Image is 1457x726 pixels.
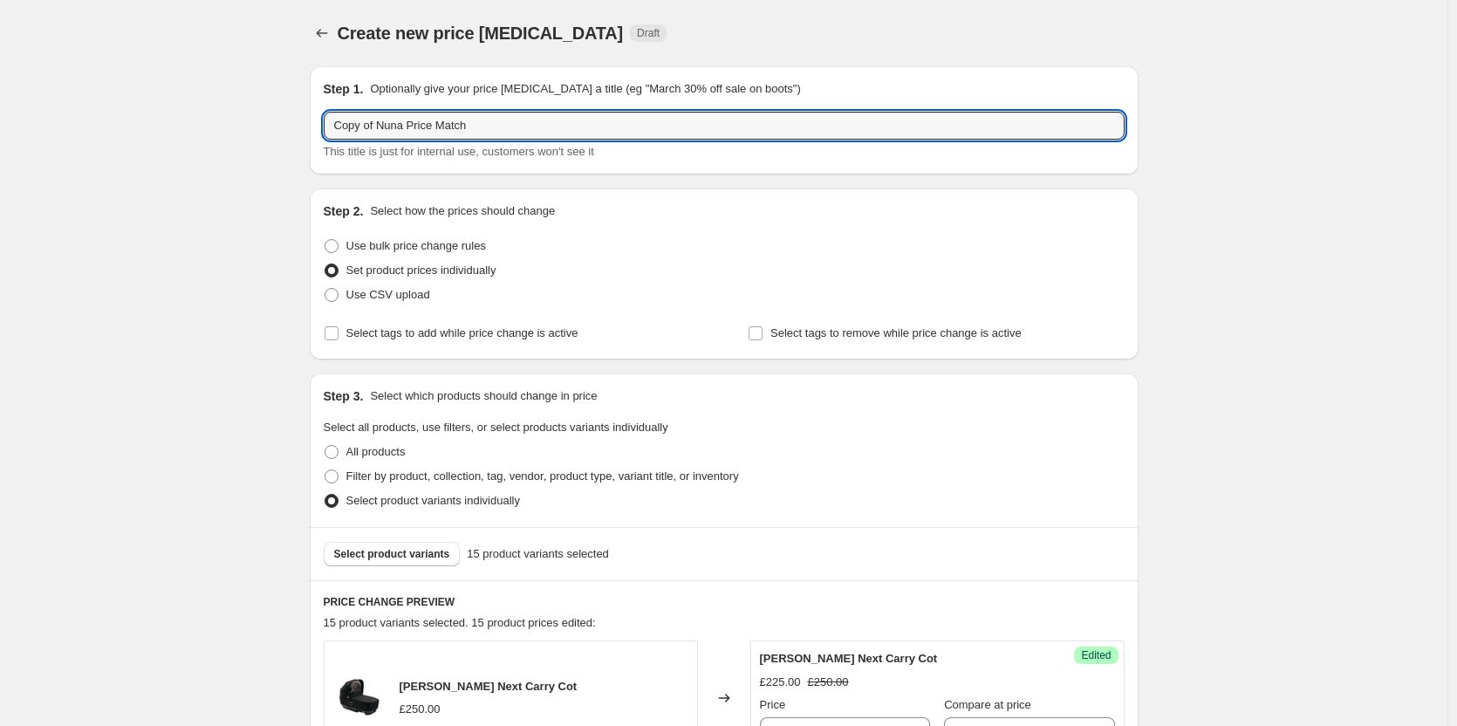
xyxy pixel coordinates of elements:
[760,698,786,711] span: Price
[324,145,594,158] span: This title is just for internal use, customers won't see it
[324,542,461,566] button: Select product variants
[324,202,364,220] h2: Step 2.
[467,545,609,563] span: 15 product variants selected
[760,652,938,665] span: [PERSON_NAME] Next Carry Cot
[370,202,555,220] p: Select how the prices should change
[334,547,450,561] span: Select product variants
[333,672,386,724] img: NunaCariNextCarryCot1_80x.jpg
[346,239,486,252] span: Use bulk price change rules
[338,24,624,43] span: Create new price [MEDICAL_DATA]
[637,26,660,40] span: Draft
[324,421,668,434] span: Select all products, use filters, or select products variants individually
[324,112,1125,140] input: 30% off holiday sale
[944,698,1031,711] span: Compare at price
[346,445,406,458] span: All products
[400,701,441,718] div: £250.00
[324,595,1125,609] h6: PRICE CHANGE PREVIEW
[346,326,578,339] span: Select tags to add while price change is active
[310,21,334,45] button: Price change jobs
[808,674,849,691] strike: £250.00
[770,326,1022,339] span: Select tags to remove while price change is active
[324,616,596,629] span: 15 product variants selected. 15 product prices edited:
[346,288,430,301] span: Use CSV upload
[370,387,597,405] p: Select which products should change in price
[346,469,739,483] span: Filter by product, collection, tag, vendor, product type, variant title, or inventory
[324,80,364,98] h2: Step 1.
[346,494,520,507] span: Select product variants individually
[346,264,496,277] span: Set product prices individually
[370,80,800,98] p: Optionally give your price [MEDICAL_DATA] a title (eg "March 30% off sale on boots")
[760,674,801,691] div: £225.00
[400,680,578,693] span: [PERSON_NAME] Next Carry Cot
[324,387,364,405] h2: Step 3.
[1081,648,1111,662] span: Edited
